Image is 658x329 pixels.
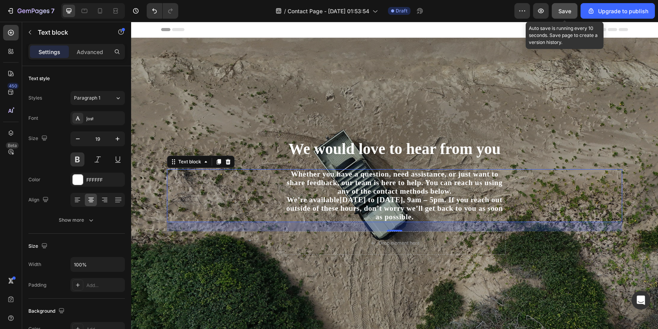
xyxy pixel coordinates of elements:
[59,216,95,224] div: Show more
[28,115,38,122] div: Font
[3,3,58,19] button: 7
[288,7,369,15] span: Contact Page - [DATE] 01:53:54
[28,241,49,252] div: Size
[28,282,46,289] div: Padding
[6,142,19,149] div: Beta
[71,257,125,271] input: Auto
[37,191,490,199] p: as possible.
[209,174,313,182] strong: [DATE] to [DATE], 9am – 5pm
[46,136,72,143] div: Text block
[284,7,286,15] span: /
[74,94,100,101] span: Paragraph 1
[38,28,104,37] p: Text block
[37,182,490,191] p: outside of these hours, don’t worry we’ll get back to you as soon
[77,48,103,56] p: Advanced
[86,177,123,184] div: FFFFFF
[39,48,60,56] p: Settings
[28,176,40,183] div: Color
[247,218,289,224] div: Drop element here
[51,6,54,16] p: 7
[28,195,50,205] div: Align
[552,3,577,19] button: Save
[7,83,19,89] div: 450
[587,7,648,15] div: Upgrade to publish
[632,291,650,310] div: Open Intercom Messenger
[86,282,123,289] div: Add...
[147,3,178,19] div: Undo/Redo
[28,133,49,144] div: Size
[28,75,50,82] div: Text style
[558,8,571,14] span: Save
[131,22,658,329] iframe: Design area
[28,261,41,268] div: Width
[396,7,407,14] span: Draft
[86,115,123,122] div: Jost
[28,213,125,227] button: Show more
[581,3,655,19] button: Upgrade to publish
[28,306,66,317] div: Background
[28,94,42,101] div: Styles
[70,91,125,105] button: Paragraph 1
